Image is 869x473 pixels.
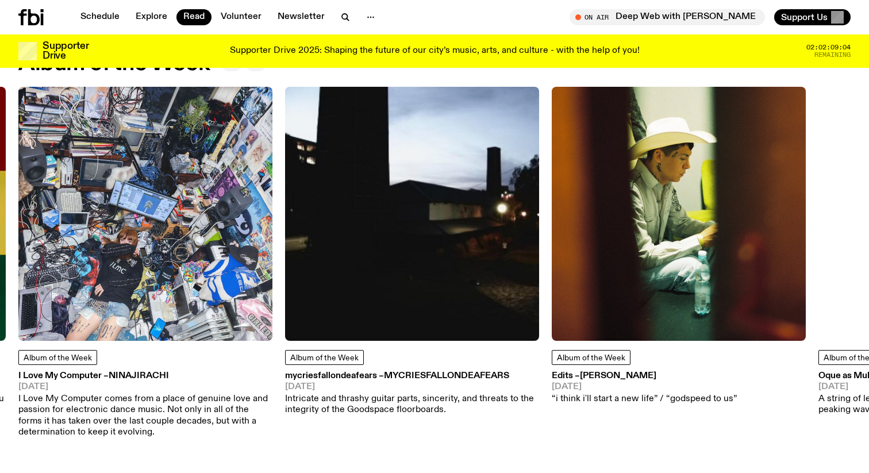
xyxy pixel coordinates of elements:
[285,372,539,416] a: mycriesfallondeafears –mycriesfallondeafears[DATE]Intricate and thrashy guitar parts, sincerity, ...
[552,372,737,405] a: Edits –[PERSON_NAME][DATE]“i think i'll start a new life” / “godspeed to us”
[552,350,630,365] a: Album of the Week
[774,9,851,25] button: Support Us
[557,354,625,362] span: Album of the Week
[814,52,851,58] span: Remaining
[24,354,92,362] span: Album of the Week
[18,372,272,380] h3: I Love My Computer –
[18,372,272,438] a: I Love My Computer –Ninajirachi[DATE]I Love My Computer comes from a place of genuine love and pa...
[384,371,509,380] span: mycriesfallondeafears
[18,350,97,365] a: Album of the Week
[570,9,765,25] button: On AirDeep Web with [PERSON_NAME]
[285,394,539,416] p: Intricate and thrashy guitar parts, sincerity, and threats to the integrity of the Goodspace floo...
[552,372,737,380] h3: Edits –
[43,41,89,61] h3: Supporter Drive
[18,394,272,438] p: I Love My Computer comes from a place of genuine love and passion for electronic dance music. Not...
[285,350,364,365] a: Album of the Week
[285,383,539,391] span: [DATE]
[74,9,126,25] a: Schedule
[176,9,212,25] a: Read
[552,87,806,341] img: A side profile of Chuquimamani-Condori. They are wearing a cowboy hat and jeans, and a white cowb...
[285,87,539,341] img: A blurry image of a building at dusk. Shot at low exposure, so its hard to make out much.
[781,12,828,22] span: Support Us
[18,87,272,341] img: Ninajirachi covering her face, shot from above. she is in a croweded room packed full of laptops,...
[129,9,174,25] a: Explore
[109,371,169,380] span: Ninajirachi
[290,354,359,362] span: Album of the Week
[18,383,272,391] span: [DATE]
[230,46,640,56] p: Supporter Drive 2025: Shaping the future of our city’s music, arts, and culture - with the help o...
[18,53,210,74] h2: Album of the Week
[580,371,656,380] span: [PERSON_NAME]
[285,372,539,380] h3: mycriesfallondeafears –
[214,9,268,25] a: Volunteer
[271,9,332,25] a: Newsletter
[806,44,851,51] span: 02:02:09:04
[552,394,737,405] p: “i think i'll start a new life” / “godspeed to us”
[552,383,737,391] span: [DATE]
